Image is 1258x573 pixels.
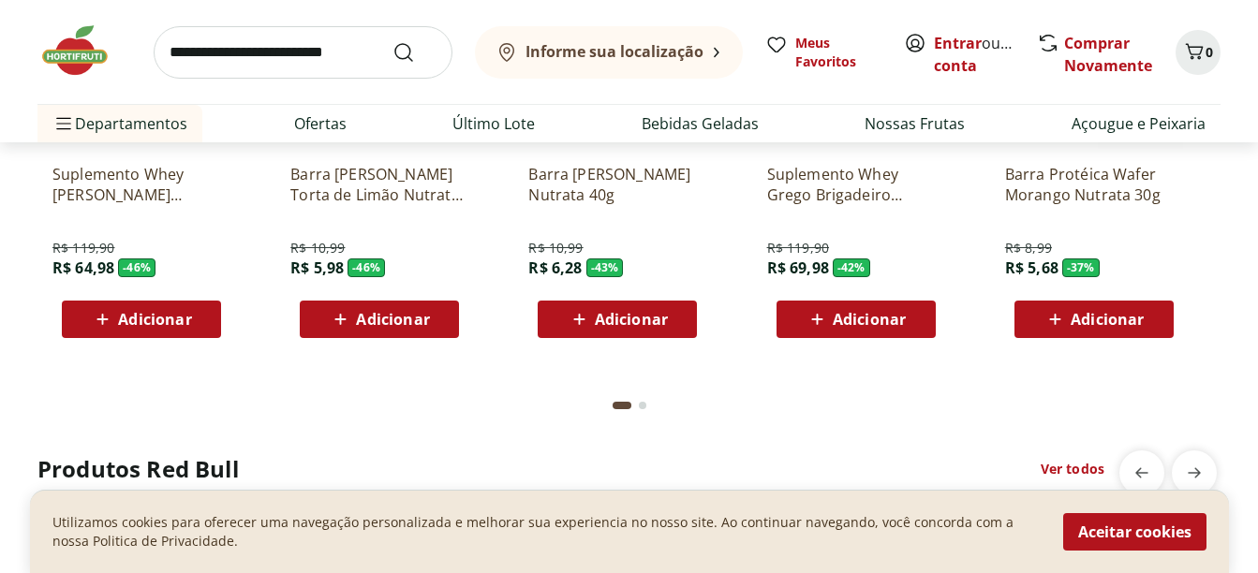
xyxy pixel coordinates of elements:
button: Adicionar [538,301,697,338]
span: Departamentos [52,101,187,146]
a: Criar conta [934,33,1037,76]
a: Barra Protéica Wafer Morango Nutrata 30g [1005,164,1183,205]
span: R$ 10,99 [290,239,345,257]
span: - 46 % [118,258,155,277]
button: previous [1119,450,1164,495]
span: R$ 119,90 [767,239,829,257]
a: Barra [PERSON_NAME] Nutrata 40g [528,164,706,205]
button: Adicionar [777,301,936,338]
button: Adicionar [62,301,221,338]
a: Bebidas Geladas [642,112,759,135]
a: Suplemento Whey [PERSON_NAME] Nutrata 450g [52,164,230,205]
span: - 46 % [348,258,385,277]
button: next [1172,450,1217,495]
span: 0 [1206,43,1213,61]
button: Current page from fs-carousel [609,383,635,428]
a: Suplemento Whey Grego Brigadeiro Nutrata 450g [767,164,945,205]
span: Adicionar [1071,312,1144,327]
button: Aceitar cookies [1063,513,1206,551]
a: Açougue e Peixaria [1072,112,1206,135]
span: Adicionar [833,312,906,327]
input: search [154,26,452,79]
span: Adicionar [118,312,191,327]
a: Ofertas [294,112,347,135]
span: R$ 119,90 [52,239,114,257]
span: R$ 64,98 [52,257,114,278]
h2: Produtos Red Bull [37,454,239,484]
span: - 37 % [1062,258,1100,277]
a: Nossas Frutas [865,112,965,135]
button: Submit Search [392,41,437,64]
b: Informe sua localização [525,41,703,62]
a: Meus Favoritos [765,34,881,71]
p: Utilizamos cookies para oferecer uma navegação personalizada e melhorar sua experiencia no nosso ... [52,513,1041,551]
span: Adicionar [595,312,668,327]
button: Go to page 2 from fs-carousel [635,383,650,428]
button: Adicionar [1014,301,1174,338]
img: Hortifruti [37,22,131,79]
span: ou [934,32,1017,77]
button: Carrinho [1176,30,1221,75]
a: Barra [PERSON_NAME] Torta de Limão Nutrata 40g [290,164,468,205]
button: Informe sua localização [475,26,743,79]
button: Adicionar [300,301,459,338]
span: R$ 5,98 [290,257,344,278]
span: Adicionar [356,312,429,327]
span: R$ 10,99 [528,239,583,257]
a: Ver todos [1041,460,1104,478]
button: Menu [52,101,75,146]
span: R$ 6,28 [528,257,582,278]
span: - 43 % [586,258,624,277]
span: R$ 5,68 [1005,257,1058,278]
span: Meus Favoritos [795,34,881,71]
a: Último Lote [452,112,535,135]
span: - 42 % [833,258,870,277]
a: Comprar Novamente [1064,33,1152,76]
a: Entrar [934,33,982,53]
span: R$ 8,99 [1005,239,1052,257]
span: R$ 69,98 [767,257,829,278]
